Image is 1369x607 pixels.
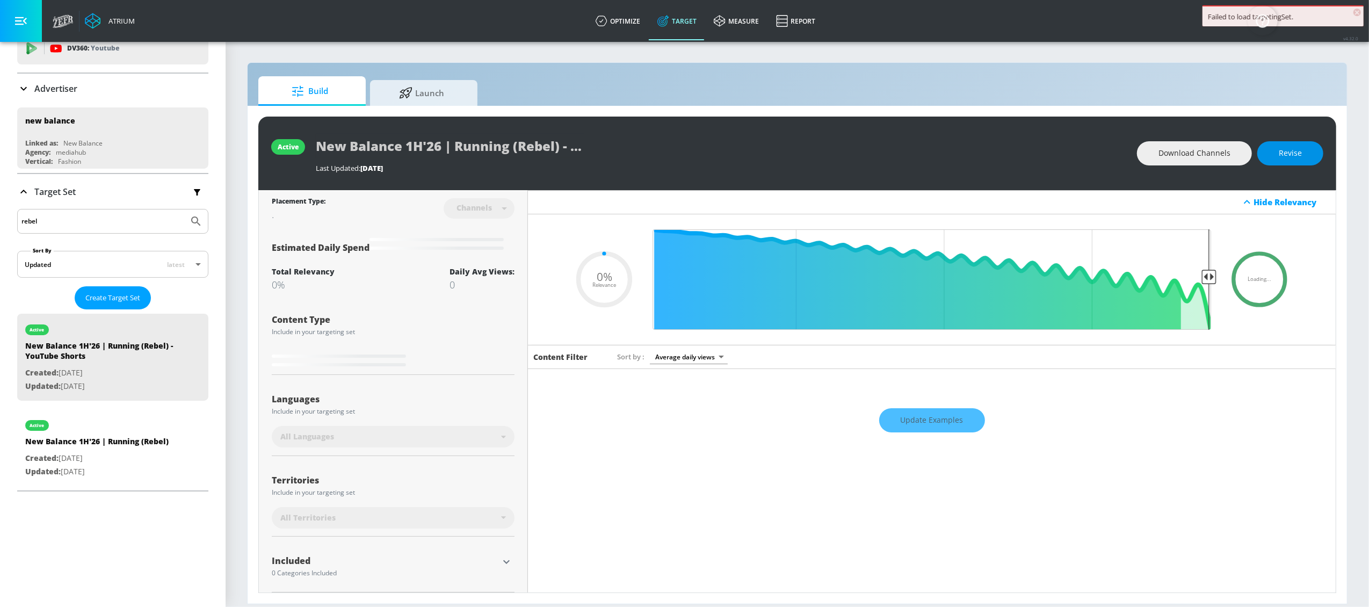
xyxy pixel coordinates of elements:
[272,229,515,254] div: Estimated Daily Spend
[272,507,515,529] div: All Territories
[1208,12,1358,21] div: Failed to load targetingSet.
[17,314,208,401] div: activeNew Balance 1H'26 | Running (Rebel) - YouTube ShortsCreated:[DATE]Updated:[DATE]
[1353,9,1361,16] span: ×
[1343,35,1358,41] span: v 4.32.0
[597,271,612,283] span: 0%
[649,2,705,40] a: Target
[1254,197,1330,207] div: Hide Relevancy
[360,163,383,173] span: [DATE]
[767,2,824,40] a: Report
[272,329,515,335] div: Include in your targeting set
[647,229,1216,330] input: Final Threshold
[316,163,1126,173] div: Last Updated:
[30,327,45,333] div: active
[25,367,59,378] span: Created:
[272,489,515,496] div: Include in your targeting set
[75,286,151,309] button: Create Target Set
[280,431,334,442] span: All Languages
[25,452,169,465] p: [DATE]
[650,350,728,364] div: Average daily views
[25,148,50,157] div: Agency:
[17,107,208,169] div: new balanceLinked as:New BalanceAgency:mediahubVertical:Fashion
[1137,141,1252,165] button: Download Channels
[1248,5,1278,35] button: Open Resource Center
[31,247,54,254] label: Sort By
[272,408,515,415] div: Include in your targeting set
[272,476,515,485] div: Territories
[34,186,76,198] p: Target Set
[272,197,325,208] div: Placement Type:
[25,115,75,126] div: new balance
[25,139,58,148] div: Linked as:
[25,380,176,393] p: [DATE]
[17,409,208,486] div: activeNew Balance 1H'26 | Running (Rebel)Created:[DATE]Updated:[DATE]
[25,466,61,476] span: Updated:
[1279,147,1302,160] span: Revise
[25,157,53,166] div: Vertical:
[167,260,185,269] span: latest
[85,292,140,304] span: Create Target Set
[278,142,299,151] div: active
[528,190,1336,214] div: Hide Relevancy
[272,315,515,324] div: Content Type
[17,32,208,64] div: DV360: Youtube
[63,139,103,148] div: New Balance
[280,512,336,523] span: All Territories
[272,570,498,576] div: 0 Categories Included
[705,2,767,40] a: measure
[381,80,462,106] span: Launch
[592,283,616,288] span: Relevance
[269,78,351,104] span: Build
[272,426,515,447] div: All Languages
[450,266,515,277] div: Daily Avg Views:
[272,395,515,403] div: Languages
[587,2,649,40] a: optimize
[25,436,169,452] div: New Balance 1H'26 | Running (Rebel)
[272,242,370,254] span: Estimated Daily Spend
[17,309,208,490] nav: list of Target Set
[184,209,208,233] button: Submit Search
[25,260,51,269] div: Updated
[617,352,644,362] span: Sort by
[17,174,208,209] div: Target Set
[104,16,135,26] div: Atrium
[30,423,45,428] div: active
[58,157,81,166] div: Fashion
[67,42,119,54] p: DV360:
[1158,147,1230,160] span: Download Channels
[17,209,208,490] div: Target Set
[25,366,176,380] p: [DATE]
[1257,141,1323,165] button: Revise
[533,352,588,362] h6: Content Filter
[1248,277,1271,282] span: Loading...
[34,83,77,95] p: Advertiser
[56,148,86,157] div: mediahub
[91,42,119,54] p: Youtube
[25,465,169,479] p: [DATE]
[451,203,497,212] div: Channels
[85,13,135,29] a: Atrium
[21,214,184,228] input: Search by name or Id
[17,74,208,104] div: Advertiser
[272,266,335,277] div: Total Relevancy
[272,278,335,291] div: 0%
[272,557,498,565] div: Included
[25,453,59,463] span: Created:
[25,381,61,391] span: Updated:
[25,341,176,366] div: New Balance 1H'26 | Running (Rebel) - YouTube Shorts
[450,278,515,291] div: 0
